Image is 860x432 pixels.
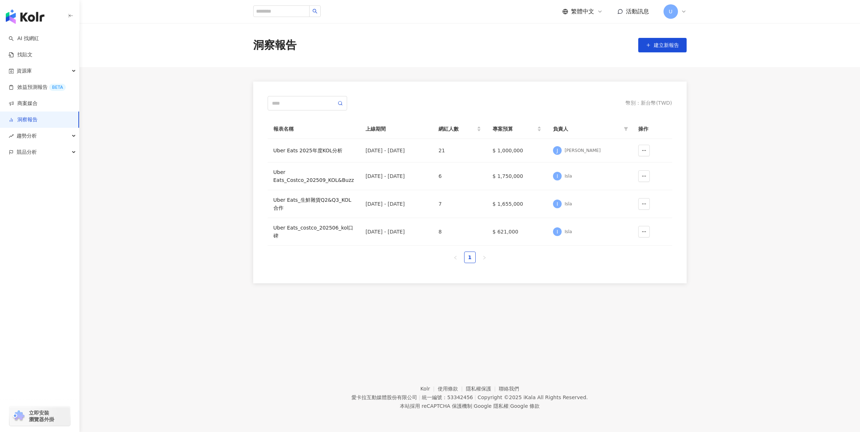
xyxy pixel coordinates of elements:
[351,394,417,400] div: 愛卡拉互動媒體股份有限公司
[487,119,548,139] th: 專案預算
[464,252,476,263] li: 1
[366,172,427,180] div: [DATE] - [DATE]
[626,8,649,15] span: 活動訊息
[29,410,54,423] span: 立即安裝 瀏覽器外掛
[433,218,487,246] td: 8
[632,119,672,139] th: 操作
[312,9,317,14] span: search
[273,224,354,240] a: Uber Eats_costco_202506_kol口碑
[565,148,601,154] div: [PERSON_NAME]
[253,38,297,53] div: 洞察報告
[433,119,487,139] th: 網紅人數
[17,128,37,144] span: 趨勢分析
[557,172,558,180] span: I
[479,252,490,263] button: right
[366,147,427,154] div: [DATE] - [DATE]
[17,144,37,160] span: 競品分析
[493,125,536,133] span: 專案預算
[9,100,38,107] a: 商案媒合
[273,147,354,154] a: Uber Eats 2025年度KOL分析
[510,403,540,409] a: Google 條款
[565,201,572,207] div: Isla
[12,410,26,422] img: chrome extension
[419,394,420,400] span: |
[472,403,474,409] span: |
[474,394,476,400] span: |
[571,8,594,16] span: 繁體中文
[9,116,38,123] a: 洞察報告
[273,196,354,212] a: Uber Eats_生鮮雜貨Q2&Q3_KOL合作
[487,162,548,190] td: $ 1,750,000
[553,125,621,133] span: 負責人
[433,162,487,190] td: 6
[669,8,672,16] span: U
[422,394,473,400] div: 統一編號：53342456
[482,256,487,260] span: right
[438,386,466,392] a: 使用條款
[273,168,354,184] a: Uber Eats_Costco_202509_KOL&Buzz
[474,403,509,409] a: Google 隱私權
[565,229,572,235] div: Isla
[360,119,433,139] th: 上線期間
[557,200,558,208] span: I
[9,84,66,91] a: 效益預測報告BETA
[565,173,572,179] div: Isla
[509,403,510,409] span: |
[464,252,475,263] a: 1
[624,127,628,131] span: filter
[487,218,548,246] td: $ 621,000
[433,190,487,218] td: 7
[268,119,360,139] th: 報表名稱
[433,139,487,162] td: 21
[523,394,536,400] a: iKala
[654,42,679,48] span: 建立新報告
[6,9,44,24] img: logo
[477,394,588,400] div: Copyright © 2025 All Rights Reserved.
[366,228,427,236] div: [DATE] - [DATE]
[450,252,461,263] button: left
[17,63,32,79] span: 資源庫
[638,38,687,52] button: 建立新報告
[420,386,438,392] a: Kolr
[9,51,33,58] a: 找貼文
[366,200,427,208] div: [DATE] - [DATE]
[557,147,558,154] span: J
[626,100,672,107] div: 幣別 ： 新台幣 ( TWD )
[453,256,458,260] span: left
[9,35,39,42] a: searchAI 找網紅
[9,406,70,426] a: chrome extension立即安裝 瀏覽器外掛
[622,123,630,134] span: filter
[487,190,548,218] td: $ 1,655,000
[479,252,490,263] li: Next Page
[400,402,540,410] span: 本站採用 reCAPTCHA 保護機制
[9,134,14,139] span: rise
[499,386,519,392] a: 聯絡我們
[557,228,558,236] span: I
[487,139,548,162] td: $ 1,000,000
[450,252,461,263] li: Previous Page
[466,386,499,392] a: 隱私權保護
[438,125,475,133] span: 網紅人數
